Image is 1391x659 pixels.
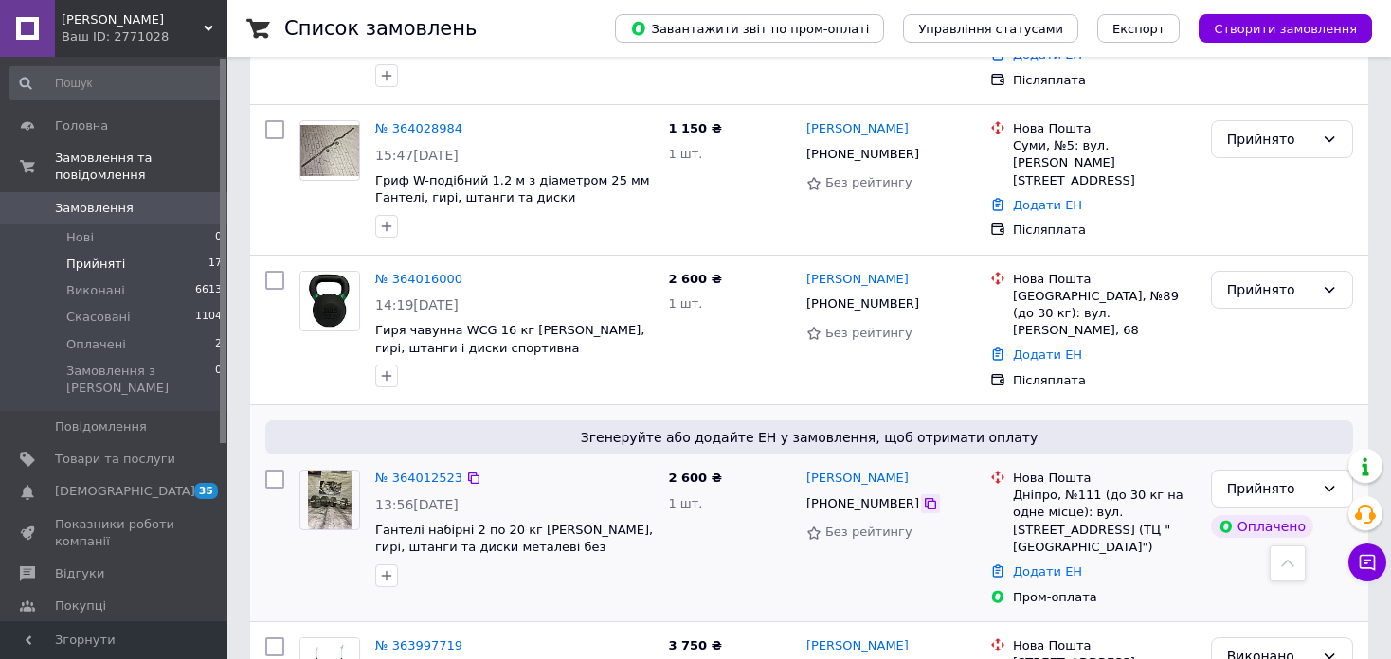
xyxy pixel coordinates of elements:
img: Фото товару [308,471,352,529]
span: Управління статусами [918,22,1063,36]
h1: Список замовлень [284,17,477,40]
span: 17 [208,256,222,273]
span: Скасовані [66,309,131,326]
span: Головна [55,117,108,134]
a: № 364016000 [375,272,462,286]
span: 15:47[DATE] [375,148,459,163]
img: Фото товару [300,272,359,330]
span: Згенеруйте або додайте ЕН у замовлення, щоб отримати оплату [273,428,1346,447]
div: Дніпро, №111 (до 30 кг на одне місце): вул. [STREET_ADDRESS] (ТЦ "[GEOGRAPHIC_DATA]") [1013,487,1196,556]
span: 2 [215,336,222,353]
span: 3 750 ₴ [668,638,721,652]
a: Створити замовлення [1180,21,1372,35]
div: Прийнято [1227,129,1314,150]
a: № 364012523 [375,471,462,485]
button: Експорт [1097,14,1181,43]
a: Додати ЕН [1013,198,1082,212]
span: Експорт [1112,22,1165,36]
a: [PERSON_NAME] [806,470,909,488]
span: 14:19[DATE] [375,297,459,312]
span: 6613 [195,282,222,299]
div: Прийнято [1227,279,1314,300]
span: 1 шт. [668,147,702,161]
div: Прийнято [1227,478,1314,499]
button: Управління статусами [903,14,1078,43]
a: [PERSON_NAME] [806,271,909,289]
span: Прийняті [66,256,125,273]
span: 1 шт. [668,496,702,510]
button: Завантажити звіт по пром-оплаті [615,14,884,43]
div: Післяплата [1013,222,1196,239]
a: Фото товару [299,470,360,530]
span: Покупці [55,597,106,614]
span: 2 600 ₴ [668,471,721,485]
span: Нові [66,229,94,246]
span: Без рейтингу [825,175,912,189]
div: Нова Пошта [1013,120,1196,137]
button: Створити замовлення [1199,14,1372,43]
div: Післяплата [1013,372,1196,389]
a: Гриф W-подібний 1.2 м з діаметром 25 мм Гантелі, гирі, штанги та диски хромований [375,173,650,223]
a: № 363997719 [375,638,462,652]
span: 13:56[DATE] [375,497,459,512]
span: Замовлення з [PERSON_NAME] [66,363,215,397]
span: [PHONE_NUMBER] [806,296,919,311]
span: Показники роботи компанії [55,516,175,550]
span: Замовлення та повідомлення [55,150,227,184]
a: Фото товару [299,120,360,181]
span: 1104 [195,309,222,326]
div: Нова Пошта [1013,470,1196,487]
img: Фото товару [300,125,359,176]
a: № 364028984 [375,121,462,135]
div: Пром-оплата [1013,589,1196,606]
a: Гантелі набірні 2 по 20 кг [PERSON_NAME], гирі, штанги та диски металеві без покриття [375,523,653,572]
span: Качай Залізо [62,11,204,28]
span: 1 150 ₴ [668,121,721,135]
span: 0 [215,229,222,246]
a: Додати ЕН [1013,347,1082,362]
span: [PHONE_NUMBER] [806,147,919,161]
span: Відгуки [55,565,104,582]
span: 35 [194,483,218,499]
input: Пошук [9,66,224,100]
span: Без рейтингу [825,326,912,340]
button: Чат з покупцем [1348,543,1386,581]
div: Оплачено [1211,515,1313,538]
div: [GEOGRAPHIC_DATA], №89 (до 30 кг): вул. [PERSON_NAME], 68 [1013,288,1196,340]
span: 2 600 ₴ [668,272,721,286]
a: [PERSON_NAME] [806,120,909,138]
a: Фото товару [299,271,360,331]
div: Суми, №5: вул. [PERSON_NAME][STREET_ADDRESS] [1013,137,1196,189]
div: Нова Пошта [1013,637,1196,654]
span: 0 [215,363,222,397]
span: [PHONE_NUMBER] [806,496,919,510]
a: Додати ЕН [1013,564,1082,579]
span: Без рейтингу [825,525,912,539]
span: Оплачені [66,336,126,353]
span: Товари та послуги [55,451,175,468]
span: 1 шт. [668,296,702,311]
span: Замовлення [55,200,134,217]
span: Створити замовлення [1214,22,1357,36]
div: Нова Пошта [1013,271,1196,288]
div: Післяплата [1013,72,1196,89]
span: [DEMOGRAPHIC_DATA] [55,483,195,500]
div: Ваш ID: 2771028 [62,28,227,45]
span: Виконані [66,282,125,299]
span: Завантажити звіт по пром-оплаті [630,20,869,37]
a: Гиря чавунна WCG 16 кг [PERSON_NAME], гирі, штанги і диски спортивна [375,323,644,355]
a: [PERSON_NAME] [806,637,909,655]
span: Повідомлення [55,419,147,436]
